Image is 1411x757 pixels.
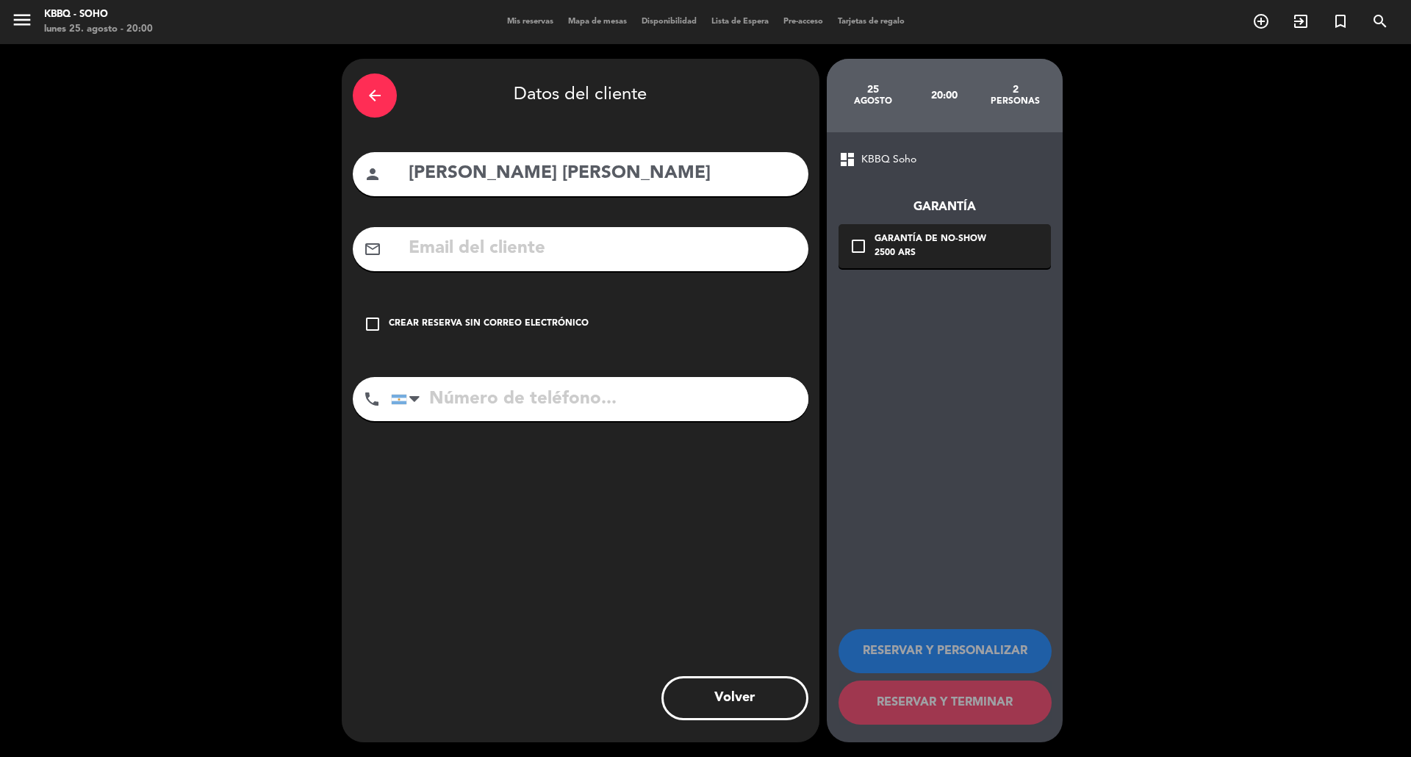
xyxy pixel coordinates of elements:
div: personas [980,96,1051,107]
i: add_circle_outline [1252,12,1270,30]
span: Pre-acceso [776,18,830,26]
button: menu [11,9,33,36]
div: Argentina: +54 [392,378,426,420]
i: menu [11,9,33,31]
div: Datos del cliente [353,70,808,121]
span: dashboard [839,151,856,168]
i: exit_to_app [1292,12,1310,30]
button: RESERVAR Y PERSONALIZAR [839,629,1052,673]
div: Kbbq - Soho [44,7,153,22]
button: RESERVAR Y TERMINAR [839,681,1052,725]
span: Tarjetas de regalo [830,18,912,26]
div: agosto [838,96,909,107]
i: arrow_back [366,87,384,104]
span: Disponibilidad [634,18,704,26]
span: KBBQ Soho [861,151,916,168]
button: Volver [661,676,808,720]
i: search [1371,12,1389,30]
i: person [364,165,381,183]
span: Mapa de mesas [561,18,634,26]
i: check_box_outline_blank [364,315,381,333]
i: check_box_outline_blank [850,237,867,255]
i: turned_in_not [1332,12,1349,30]
input: Email del cliente [407,234,797,264]
span: Mis reservas [500,18,561,26]
div: 25 [838,84,909,96]
i: mail_outline [364,240,381,258]
div: lunes 25. agosto - 20:00 [44,22,153,37]
div: 2500 ARS [875,246,986,261]
div: Garantía [839,198,1051,217]
div: 2 [980,84,1051,96]
div: Crear reserva sin correo electrónico [389,317,589,331]
div: 20:00 [908,70,980,121]
div: Garantía de no-show [875,232,986,247]
span: Lista de Espera [704,18,776,26]
i: phone [363,390,381,408]
input: Número de teléfono... [391,377,808,421]
input: Nombre del cliente [407,159,797,189]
